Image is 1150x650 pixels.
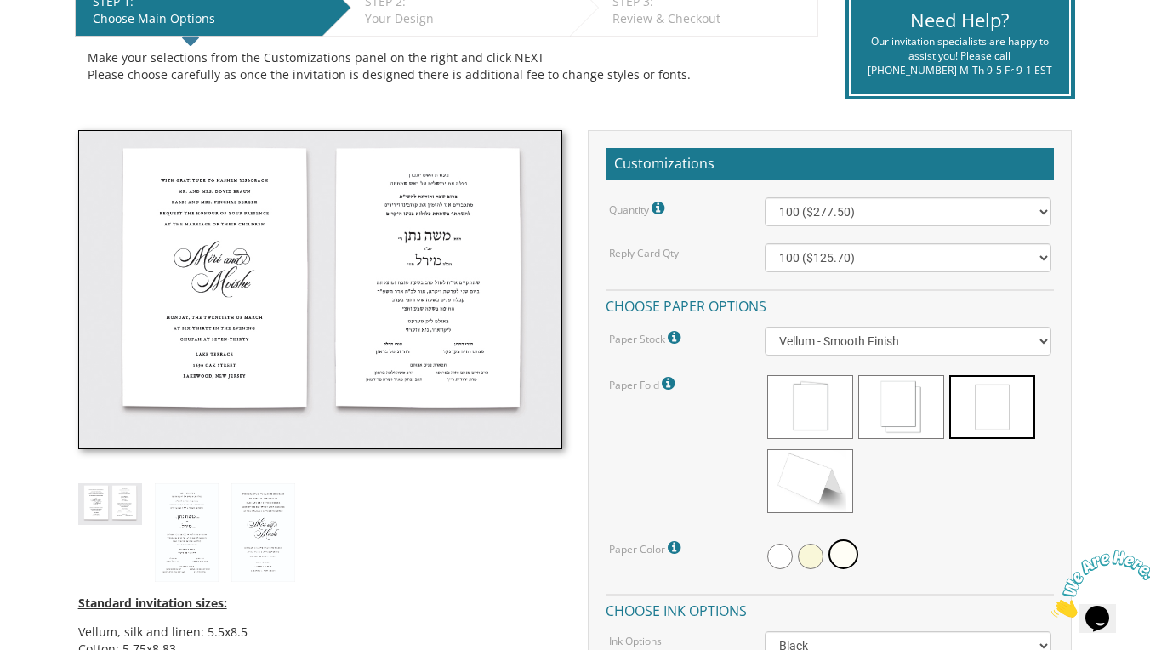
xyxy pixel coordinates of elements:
label: Quantity [609,197,669,220]
img: style1_heb.jpg [155,483,219,582]
label: Ink Options [609,634,662,648]
div: Our invitation specialists are happy to assist you! Please call [PHONE_NUMBER] M-Th 9-5 Fr 9-1 EST [863,34,1057,77]
img: style1_eng.jpg [231,483,295,582]
li: Vellum, silk and linen: 5.5x8.5 [78,624,562,641]
h2: Customizations [606,148,1054,180]
img: Chat attention grabber [7,7,112,74]
div: Your Design [365,10,561,27]
h4: Choose ink options [606,594,1054,624]
iframe: chat widget [1045,544,1150,624]
img: style1_thumb2.jpg [78,483,142,525]
div: Need Help? [863,7,1057,33]
div: Make your selections from the Customizations panel on the right and click NEXT Please choose care... [88,49,806,83]
div: Review & Checkout [612,10,808,27]
span: Standard invitation sizes: [78,595,227,611]
div: Choose Main Options [93,10,314,27]
label: Reply Card Qty [609,246,679,260]
h4: Choose paper options [606,289,1054,319]
label: Paper Fold [609,373,679,395]
label: Paper Color [609,537,685,559]
label: Paper Stock [609,327,685,349]
img: style1_thumb2.jpg [78,130,562,449]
